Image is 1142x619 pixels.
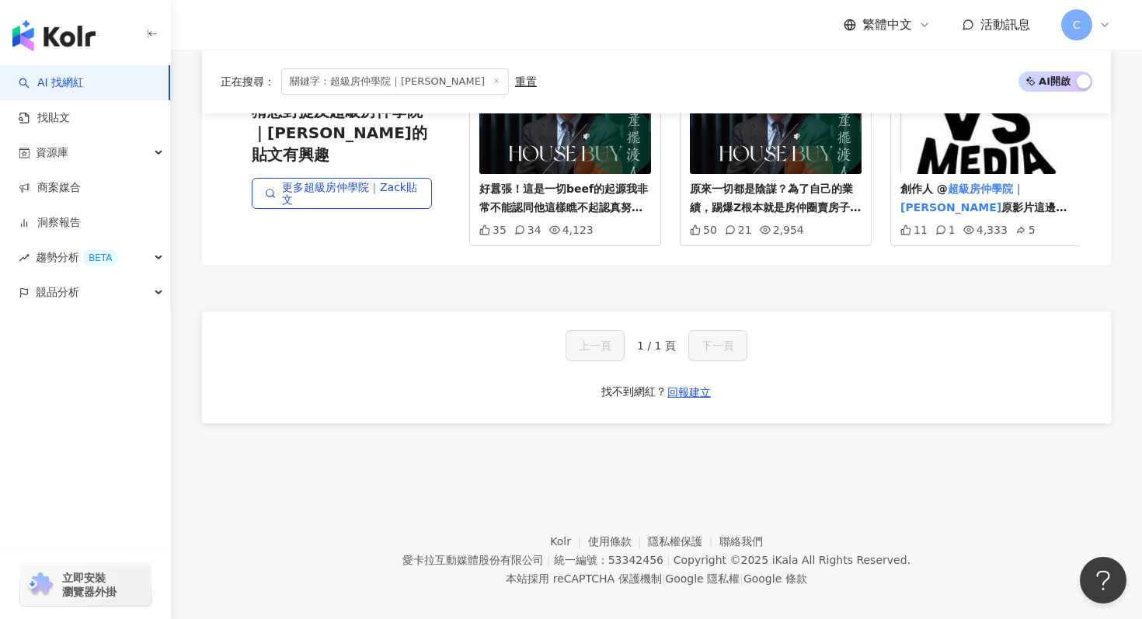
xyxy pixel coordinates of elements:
span: 猜您對提及超級房仲學院｜[PERSON_NAME]的貼文有興趣 [252,100,432,165]
span: | [547,554,551,566]
div: 34 [514,224,541,236]
span: 立即安裝 瀏覽器外掛 [62,571,117,599]
div: 35 [479,224,507,236]
div: 2,954 [760,224,804,236]
a: 洞察報告 [19,215,81,231]
div: 50 [690,224,717,236]
div: 重置 [515,75,537,88]
a: iKala [772,554,799,566]
button: 上一頁 [566,330,625,361]
mark: 超級房仲學院｜[PERSON_NAME] [900,183,1024,214]
img: 好囂張！這是一切beef的起源我非常不能認同他這樣瞧不起認真努力辛苦做自媒體的房仲同仁，做TikTok 難到真的被你講的那麼不堪入耳嗎？是你自己做不到，不是同行做不到！譴責網路霸凌跟惡意抹黑 [479,94,651,174]
div: BETA [82,250,118,266]
a: Google 隱私權 [665,572,740,585]
span: | [667,554,670,566]
img: logo [12,20,96,51]
span: | [740,572,743,585]
span: 繁體中文 [862,16,912,33]
a: 更多超級房仲學院｜Zack貼文 [252,178,432,209]
iframe: Help Scout Beacon - Open [1080,557,1126,603]
a: Google 條款 [743,572,807,585]
button: 下一頁 [688,330,747,361]
span: 原來一切都是陰謀？為了自己的業績，踢爆Z根本就是房仲圈賣房子，還宣稱自己不是仲介所以可以「很客觀很無利益」的評價房市…結果發現一堆分析聲明都是錯的離譜，還有什麼搞笑專業的片段，都歡迎一起交流分享... [690,183,861,344]
a: searchAI 找網紅 [19,75,84,91]
span: 創作人 @ [900,183,948,195]
span: 活動訊息 [980,17,1030,32]
span: 競品分析 [36,275,79,310]
div: 21 [725,224,752,236]
button: 回報建立 [667,380,712,405]
div: 4,333 [963,224,1008,236]
span: | [662,572,666,585]
span: 正在搜尋 ： [221,75,275,88]
a: 找貼文 [19,110,70,126]
a: chrome extension立即安裝 瀏覽器外掛 [20,564,151,606]
div: 統一編號：53342456 [554,554,663,566]
div: 愛卡拉互動媒體股份有限公司 [402,554,544,566]
div: 找不到網紅？ [601,384,667,400]
div: 5 [1015,224,1036,236]
a: 使用條款 [588,535,649,548]
div: 4,123 [549,224,594,236]
span: 資源庫 [36,135,68,170]
span: 回報建立 [667,386,711,398]
span: 本站採用 reCAPTCHA 保護機制 [506,569,806,588]
a: 聯絡我們 [719,535,763,548]
a: 隱私權保護 [648,535,719,548]
span: 好囂張！這是一切beef的起源我非常不能認同他這樣瞧不起認真努力辛苦做自媒體的房仲同仁，做TikTok 難到真的被你講的那麼不堪入耳嗎？是你自己做不到，不是同行做不到！譴責網路霸凌跟惡意抹黑#國... [479,183,649,344]
span: 1 / 1 頁 [637,339,676,352]
a: 商案媒合 [19,180,81,196]
div: 1 [935,224,956,236]
div: Copyright © 2025 All Rights Reserved. [674,554,910,566]
span: C [1073,16,1081,33]
img: chrome extension [25,572,55,597]
span: 趨勢分析 [36,240,118,275]
img: 原來一切都是陰謀？為了自己的業績，踢爆Z根本就是房仲圈賣房子，還宣稱自己不是仲介所以可以「很客觀很無利益」的評價房市…結果發現一堆分析聲明都是錯的離譜，還有什麼搞笑專業的片段，都歡迎一起交流分享喔！ [690,94,862,174]
div: 11 [900,224,928,236]
img: 房仲業務收入竟比上班族低？五大底層保險業務特徵曝光！ [900,94,1072,174]
span: rise [19,252,30,263]
span: 關鍵字：超級房仲學院｜[PERSON_NAME] [281,68,509,95]
a: Kolr [550,535,587,548]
